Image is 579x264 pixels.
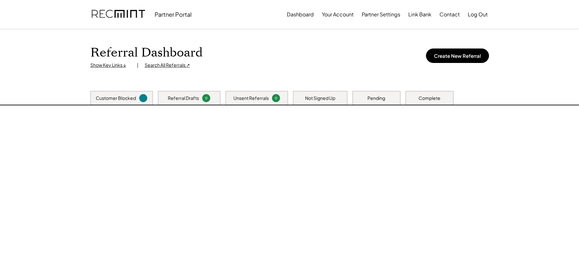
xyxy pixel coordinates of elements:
div: | [137,62,138,68]
div: Customer Blocked [96,95,136,101]
div: Referral Drafts [168,95,199,101]
button: Contact [439,8,460,21]
div: 0 [203,96,209,101]
div: 0 [273,96,279,101]
button: Link Bank [408,8,431,21]
div: Unsent Referrals [233,95,269,101]
button: Create New Referral [426,48,489,63]
button: Partner Settings [362,8,400,21]
button: Your Account [322,8,354,21]
div: Search All Referrals ↗ [145,62,190,68]
button: Log Out [468,8,488,21]
div: Not Signed Up [305,95,335,101]
button: Dashboard [287,8,314,21]
img: recmint-logotype%403x.png [92,4,145,25]
div: Complete [419,95,440,101]
div: Show Key Links ↓ [90,62,131,68]
div: Pending [367,95,385,101]
h1: Referral Dashboard [90,45,203,60]
div: Partner Portal [155,11,192,18]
